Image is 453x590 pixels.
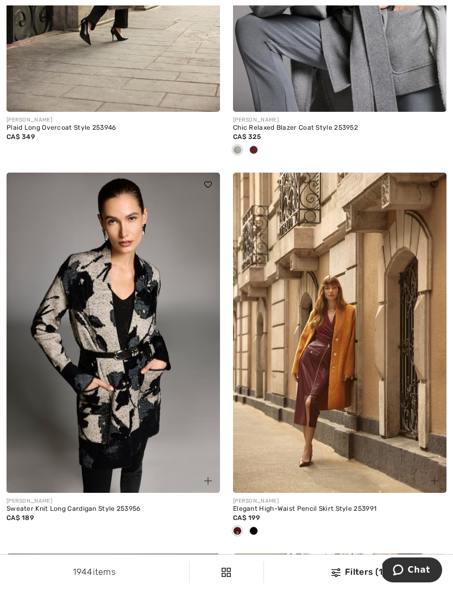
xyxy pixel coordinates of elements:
img: heart_black_full.svg [431,181,438,188]
span: CA$ 325 [233,133,261,141]
div: Light gray [229,142,246,160]
div: Elegant High-Waist Pencil Skirt Style 253991 [233,505,446,513]
iframe: Opens a widget where you can chat to one of our agents [382,557,442,585]
img: heart_black_full.svg [204,181,212,188]
div: [PERSON_NAME] [233,116,446,124]
img: Filters [222,568,231,577]
div: Chic Relaxed Blazer Coat Style 253952 [233,124,446,132]
div: Black [246,523,262,541]
span: CA$ 189 [7,514,34,522]
img: Sweater Knit Long Cardigan Style 253956. Champagne/black [7,173,220,493]
div: [PERSON_NAME] [233,497,446,505]
img: plus_v2.svg [204,477,212,485]
span: 1944 [73,567,92,577]
img: Filters [331,568,341,577]
span: CA$ 349 [7,133,35,141]
span: CA$ 199 [233,514,260,522]
div: Merlot [229,523,246,541]
img: plus_v2.svg [431,477,438,485]
div: Filters (1) [270,566,446,579]
div: Plaid Long Overcoat Style 253946 [7,124,220,132]
div: Merlot [246,142,262,160]
div: [PERSON_NAME] [7,116,220,124]
div: [PERSON_NAME] [7,497,220,505]
img: Elegant High-Waist Pencil Skirt Style 253991. Black [233,173,446,493]
div: Sweater Knit Long Cardigan Style 253956 [7,505,220,513]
